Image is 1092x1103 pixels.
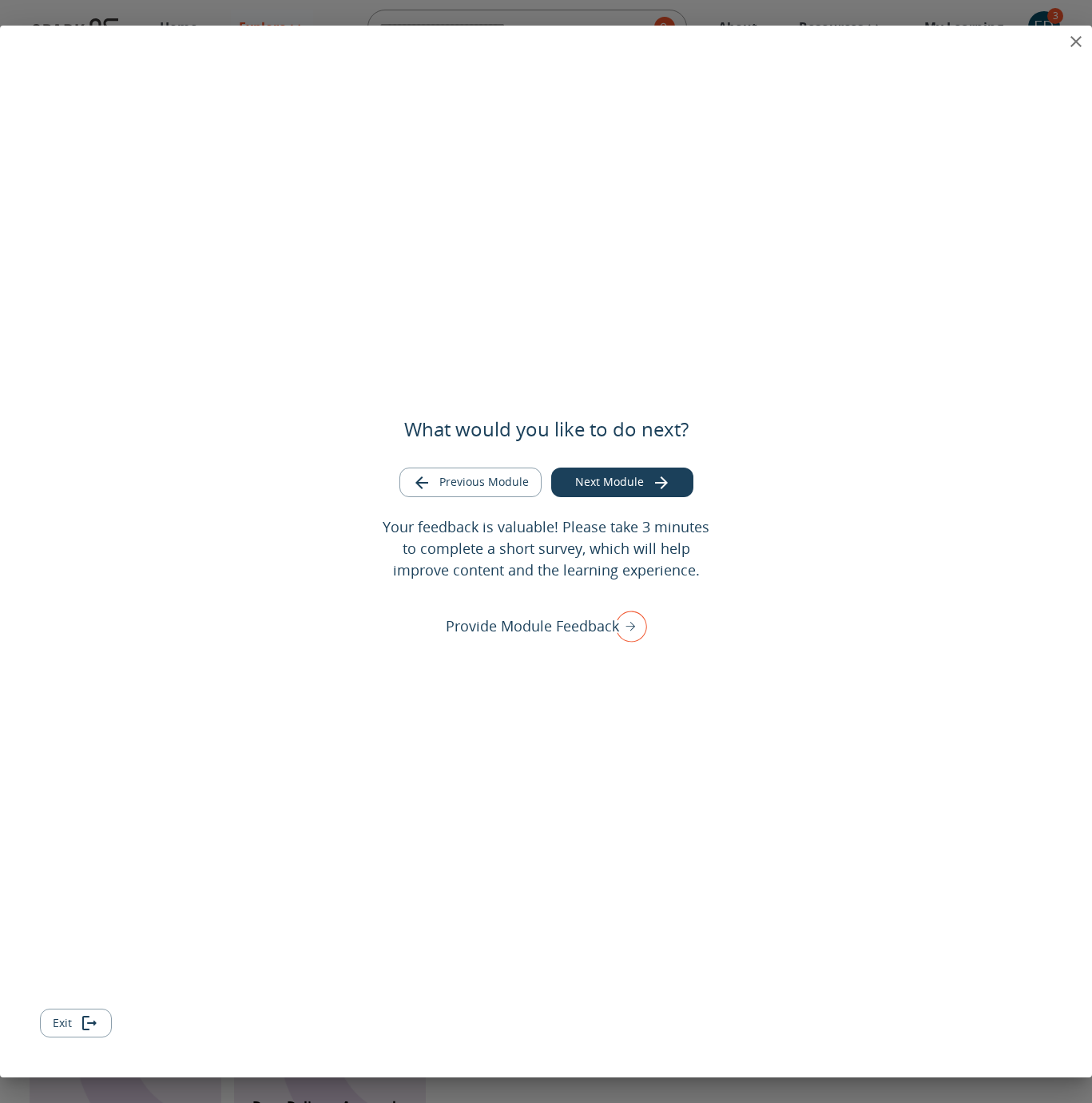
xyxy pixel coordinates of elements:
[446,605,647,647] div: Provide Module Feedback
[399,468,542,497] button: Go to previous module
[404,416,689,442] h5: What would you like to do next?
[382,516,709,581] p: Your feedback is valuable! Please take 3 minutes to complete a short survey, which will help impr...
[607,605,647,647] img: right arrow
[40,1009,112,1038] button: Exit module
[551,468,693,497] button: Go to next module
[446,615,619,637] p: Provide Module Feedback
[1060,26,1092,58] button: close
